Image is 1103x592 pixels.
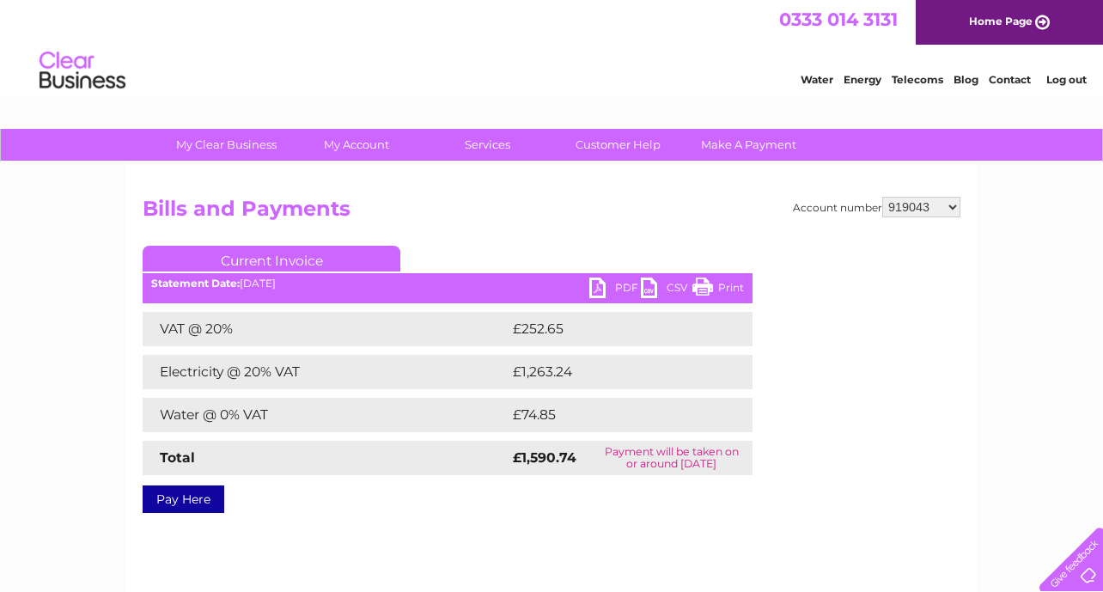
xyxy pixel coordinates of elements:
td: £74.85 [509,398,717,432]
a: 0333 014 3131 [779,9,898,30]
a: Services [417,129,558,161]
a: Customer Help [547,129,689,161]
td: £1,263.24 [509,355,725,389]
a: PDF [589,278,641,302]
a: Print [692,278,744,302]
td: Electricity @ 20% VAT [143,355,509,389]
b: Statement Date: [151,277,240,290]
a: My Clear Business [155,129,297,161]
div: [DATE] [143,278,753,290]
td: Payment will be taken on or around [DATE] [590,441,753,475]
div: Clear Business is a trading name of Verastar Limited (registered in [GEOGRAPHIC_DATA] No. 3667643... [147,9,959,83]
a: Current Invoice [143,246,400,272]
a: Blog [954,73,978,86]
td: VAT @ 20% [143,312,509,346]
td: £252.65 [509,312,722,346]
a: Log out [1046,73,1087,86]
div: Account number [793,197,960,217]
h2: Bills and Payments [143,197,960,229]
a: My Account [286,129,428,161]
td: Water @ 0% VAT [143,398,509,432]
a: Telecoms [892,73,943,86]
strong: £1,590.74 [513,449,576,466]
img: logo.png [39,45,126,97]
a: CSV [641,278,692,302]
a: Contact [989,73,1031,86]
a: Energy [844,73,881,86]
a: Make A Payment [678,129,820,161]
a: Pay Here [143,485,224,513]
strong: Total [160,449,195,466]
a: Water [801,73,833,86]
